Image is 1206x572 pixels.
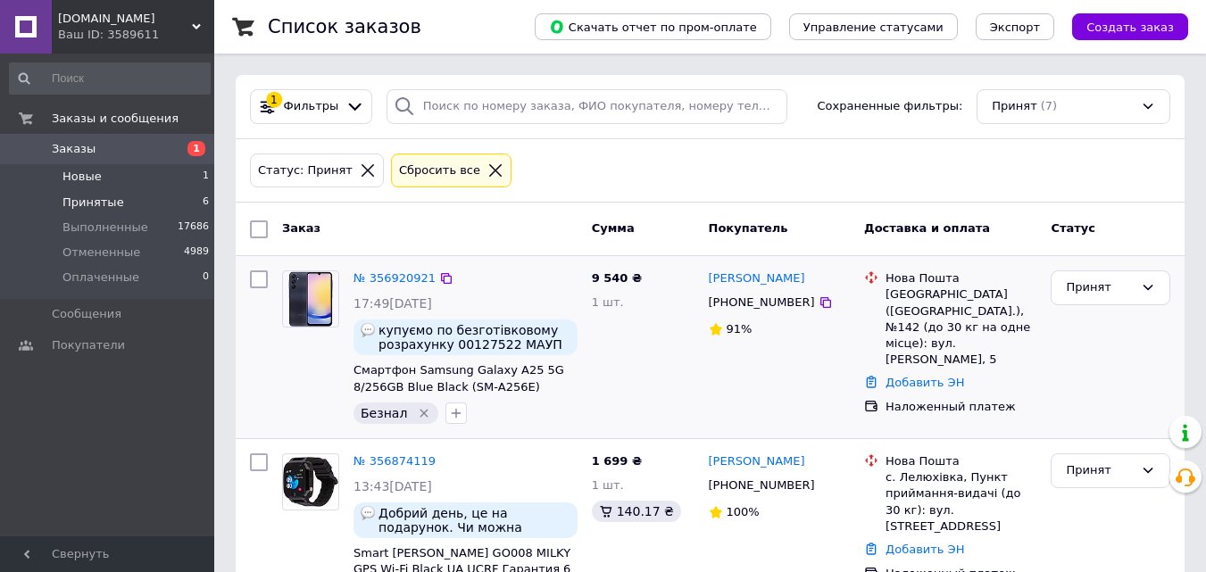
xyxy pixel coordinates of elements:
[266,92,282,108] div: 1
[864,221,990,235] span: Доставка и оплата
[203,169,209,185] span: 1
[378,323,570,352] span: купуємо по безготівковому розрахунку 00127522 МАУП передзвонить будь ласка для оформлення рахунку
[709,453,805,470] a: [PERSON_NAME]
[361,506,375,520] img: :speech_balloon:
[592,295,624,309] span: 1 шт.
[62,169,102,185] span: Новые
[268,16,421,37] h1: Список заказов
[886,286,1036,368] div: [GEOGRAPHIC_DATA] ([GEOGRAPHIC_DATA].), №142 (до 30 кг на одне місце): вул. [PERSON_NAME], 5
[187,141,205,156] span: 1
[592,478,624,492] span: 1 шт.
[62,195,124,211] span: Принятые
[592,221,635,235] span: Сумма
[52,306,121,322] span: Сообщения
[818,98,963,115] span: Сохраненные фильтры:
[592,271,642,285] span: 9 540 ₴
[387,89,787,124] input: Поиск по номеру заказа, ФИО покупателя, номеру телефона, Email, номеру накладной
[58,11,192,27] span: all-phone.com.ua
[284,98,339,115] span: Фильтры
[353,271,436,285] a: № 356920921
[1066,461,1134,480] div: Принят
[282,221,320,235] span: Заказ
[361,406,407,420] span: Безнал
[62,245,140,261] span: Отмененные
[705,474,819,497] div: [PHONE_NUMBER]
[709,270,805,287] a: [PERSON_NAME]
[727,322,753,336] span: 91%
[1086,21,1174,34] span: Создать заказ
[203,195,209,211] span: 6
[990,21,1040,34] span: Экспорт
[709,221,788,235] span: Покупатель
[353,363,564,410] a: Смартфон Samsung Galaxy A25 5G 8/256GB Blue Black (SM-A256E) Global version Гарантия 3 месяца
[254,162,356,180] div: Статус: Принят
[535,13,771,40] button: Скачать отчет по пром-оплате
[417,406,431,420] svg: Удалить метку
[1054,20,1188,33] a: Создать заказ
[62,220,148,236] span: Выполненные
[886,543,964,556] a: Добавить ЭН
[378,506,570,535] span: Добрий день, це на подарунок. Чи можна оплатити на карту? Для того, щоб отрумувач не бачив ціну. ...
[395,162,484,180] div: Сбросить все
[282,270,339,327] a: Фото товару
[353,296,432,311] span: 17:49[DATE]
[353,454,436,468] a: № 356874119
[976,13,1054,40] button: Экспорт
[705,291,819,314] div: [PHONE_NUMBER]
[886,270,1036,286] div: Нова Пошта
[361,323,375,337] img: :speech_balloon:
[727,505,760,518] span: 100%
[52,111,179,127] span: Заказы и сообщения
[184,245,209,261] span: 4989
[789,13,958,40] button: Управление статусами
[592,454,642,468] span: 1 699 ₴
[1072,13,1188,40] button: Создать заказ
[282,453,339,510] a: Фото товару
[52,141,96,157] span: Заказы
[1041,99,1057,112] span: (7)
[992,98,1036,115] span: Принят
[886,469,1036,535] div: с. Лелюхівка, Пункт приймання-видачі (до 30 кг): вул. [STREET_ADDRESS]
[52,337,125,353] span: Покупатели
[203,269,209,286] span: 0
[549,19,757,35] span: Скачать отчет по пром-оплате
[62,269,139,286] span: Оплаченные
[58,27,214,43] div: Ваш ID: 3589611
[803,21,944,34] span: Управление статусами
[178,220,209,236] span: 17686
[283,457,338,507] img: Фото товару
[9,62,211,95] input: Поиск
[886,453,1036,469] div: Нова Пошта
[353,479,432,493] span: 13:43[DATE]
[1051,221,1095,235] span: Статус
[886,399,1036,415] div: Наложенный платеж
[288,271,334,327] img: Фото товару
[592,501,681,522] div: 140.17 ₴
[1066,278,1134,297] div: Принят
[886,376,964,389] a: Добавить ЭН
